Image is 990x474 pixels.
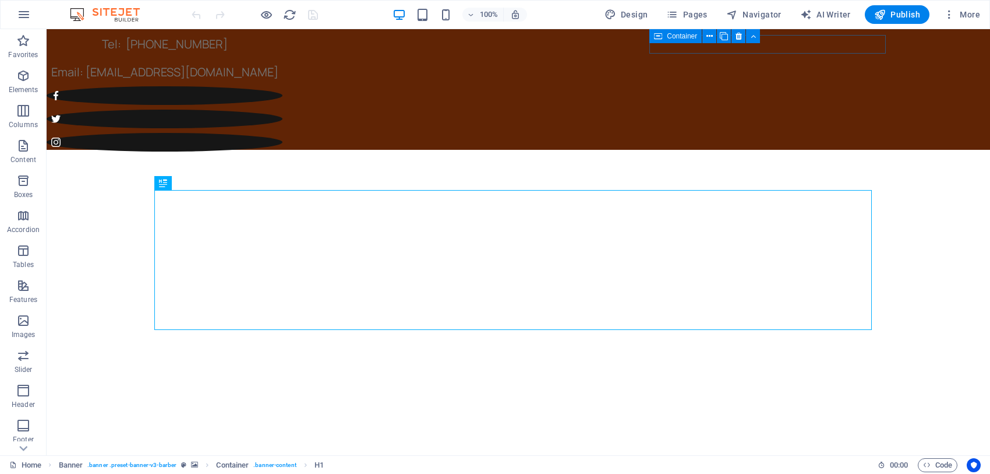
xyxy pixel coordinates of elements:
[918,458,957,472] button: Code
[600,5,653,24] div: Design (Ctrl+Alt+Y)
[800,9,851,20] span: AI Writer
[666,9,707,20] span: Pages
[15,365,33,374] p: Slider
[59,458,83,472] span: Click to select. Double-click to edit
[314,458,324,472] span: Click to select. Double-click to edit
[9,295,37,304] p: Features
[9,85,38,94] p: Elements
[865,5,929,24] button: Publish
[181,462,186,468] i: This element is a customizable preset
[890,458,908,472] span: 00 00
[191,462,198,468] i: This element contains a background
[722,5,786,24] button: Navigator
[878,458,908,472] h6: Session time
[8,50,38,59] p: Favorites
[480,8,498,22] h6: 100%
[7,225,40,234] p: Accordion
[216,458,249,472] span: Click to select. Double-click to edit
[67,8,154,22] img: Editor Logo
[13,435,34,444] p: Footer
[12,330,36,339] p: Images
[898,461,900,469] span: :
[510,9,521,20] i: On resize automatically adjust zoom level to fit chosen device.
[10,155,36,164] p: Content
[604,9,648,20] span: Design
[874,9,920,20] span: Publish
[283,8,296,22] i: Reload page
[662,5,712,24] button: Pages
[939,5,985,24] button: More
[9,120,38,129] p: Columns
[943,9,980,20] span: More
[259,8,273,22] button: Click here to leave preview mode and continue editing
[600,5,653,24] button: Design
[726,9,782,20] span: Navigator
[13,260,34,269] p: Tables
[87,458,176,472] span: . banner .preset-banner-v3-barber
[9,458,41,472] a: Click to cancel selection. Double-click to open Pages
[967,458,981,472] button: Usercentrics
[12,400,35,409] p: Header
[253,458,296,472] span: . banner-content
[462,8,504,22] button: 100%
[667,33,697,40] span: Container
[923,458,952,472] span: Code
[282,8,296,22] button: reload
[59,458,324,472] nav: breadcrumb
[14,190,33,199] p: Boxes
[795,5,855,24] button: AI Writer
